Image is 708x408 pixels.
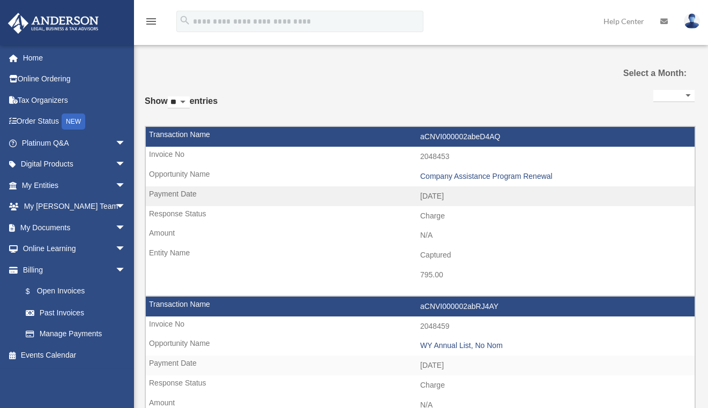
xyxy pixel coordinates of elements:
span: arrow_drop_down [115,132,137,154]
a: Digital Productsarrow_drop_down [8,154,142,175]
a: Past Invoices [15,302,137,323]
span: arrow_drop_down [115,238,137,260]
img: Anderson Advisors Platinum Portal [5,13,102,34]
div: Company Assistance Program Renewal [420,172,689,181]
a: $Open Invoices [15,281,142,303]
span: arrow_drop_down [115,259,137,281]
a: Tax Organizers [8,89,142,111]
span: arrow_drop_down [115,196,137,218]
i: menu [145,15,158,28]
a: Online Learningarrow_drop_down [8,238,142,260]
td: [DATE] [146,186,695,207]
span: arrow_drop_down [115,154,137,176]
select: Showentries [168,96,190,109]
a: Order StatusNEW [8,111,142,133]
a: My Documentsarrow_drop_down [8,217,142,238]
a: menu [145,19,158,28]
td: Captured [146,245,695,266]
a: Platinum Q&Aarrow_drop_down [8,132,142,154]
label: Show entries [145,94,218,119]
a: Online Ordering [8,69,142,90]
div: WY Annual List, No Nom [420,341,689,350]
td: N/A [146,225,695,246]
span: $ [32,285,37,298]
a: Manage Payments [15,323,142,345]
span: arrow_drop_down [115,175,137,197]
td: Charge [146,206,695,226]
label: Select a Month: [611,66,687,81]
td: 2048453 [146,147,695,167]
td: aCNVI000002abRJ4AY [146,297,695,317]
i: search [179,14,191,26]
td: 2048459 [146,316,695,337]
td: [DATE] [146,356,695,376]
img: User Pic [684,13,700,29]
td: Charge [146,375,695,396]
a: Home [8,47,142,69]
a: My [PERSON_NAME] Teamarrow_drop_down [8,196,142,217]
div: NEW [62,114,85,130]
span: arrow_drop_down [115,217,137,239]
td: 795.00 [146,265,695,285]
a: Events Calendar [8,344,142,366]
a: My Entitiesarrow_drop_down [8,175,142,196]
a: Billingarrow_drop_down [8,259,142,281]
td: aCNVI000002abeD4AQ [146,127,695,147]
